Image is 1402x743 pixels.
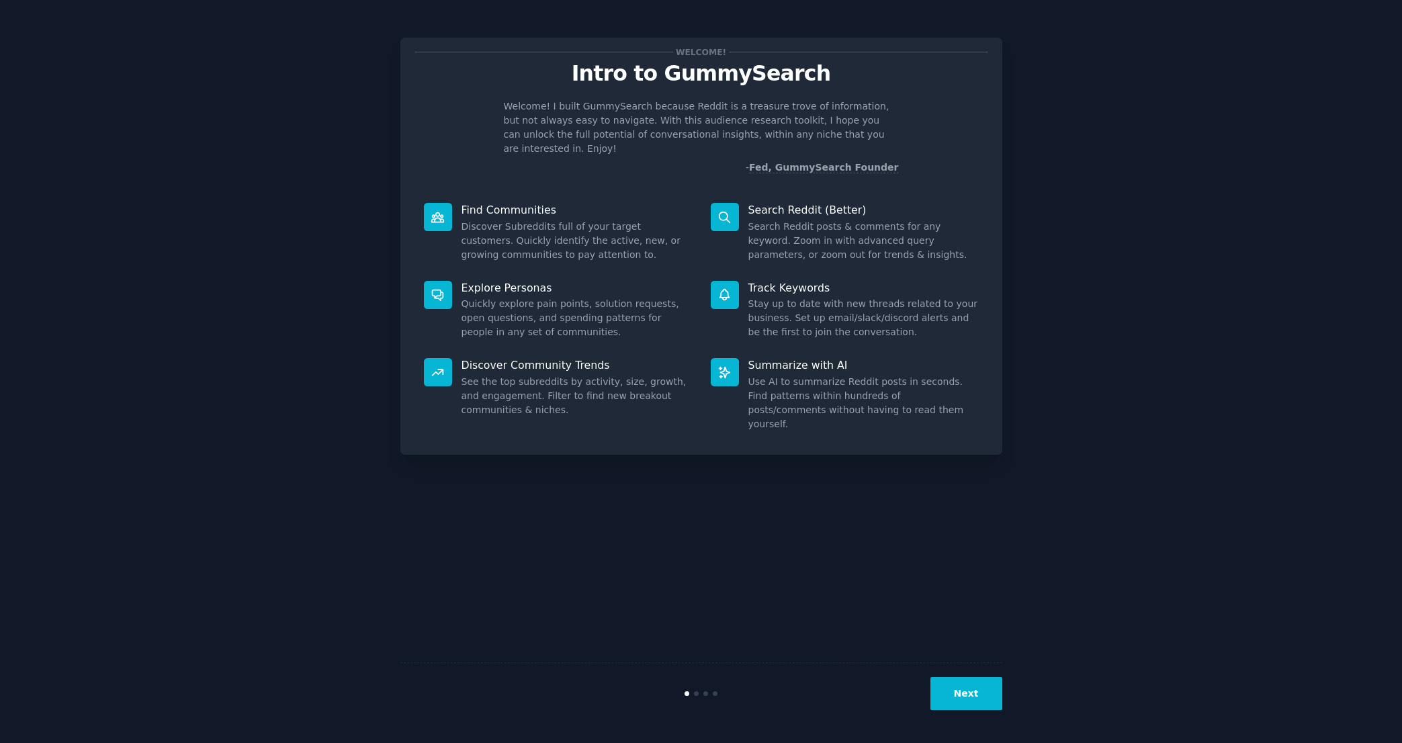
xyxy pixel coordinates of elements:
[414,62,988,85] p: Intro to GummySearch
[748,281,979,295] p: Track Keywords
[462,375,692,417] dd: See the top subreddits by activity, size, growth, and engagement. Filter to find new breakout com...
[673,45,728,59] span: Welcome!
[748,203,979,217] p: Search Reddit (Better)
[748,297,979,339] dd: Stay up to date with new threads related to your business. Set up email/slack/discord alerts and ...
[746,161,899,175] div: -
[462,203,692,217] p: Find Communities
[748,358,979,372] p: Summarize with AI
[930,677,1002,710] button: Next
[462,220,692,262] dd: Discover Subreddits full of your target customers. Quickly identify the active, new, or growing c...
[462,281,692,295] p: Explore Personas
[748,220,979,262] dd: Search Reddit posts & comments for any keyword. Zoom in with advanced query parameters, or zoom o...
[504,99,899,156] p: Welcome! I built GummySearch because Reddit is a treasure trove of information, but not always ea...
[462,358,692,372] p: Discover Community Trends
[748,375,979,431] dd: Use AI to summarize Reddit posts in seconds. Find patterns within hundreds of posts/comments with...
[749,162,899,173] a: Fed, GummySearch Founder
[462,297,692,339] dd: Quickly explore pain points, solution requests, open questions, and spending patterns for people ...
